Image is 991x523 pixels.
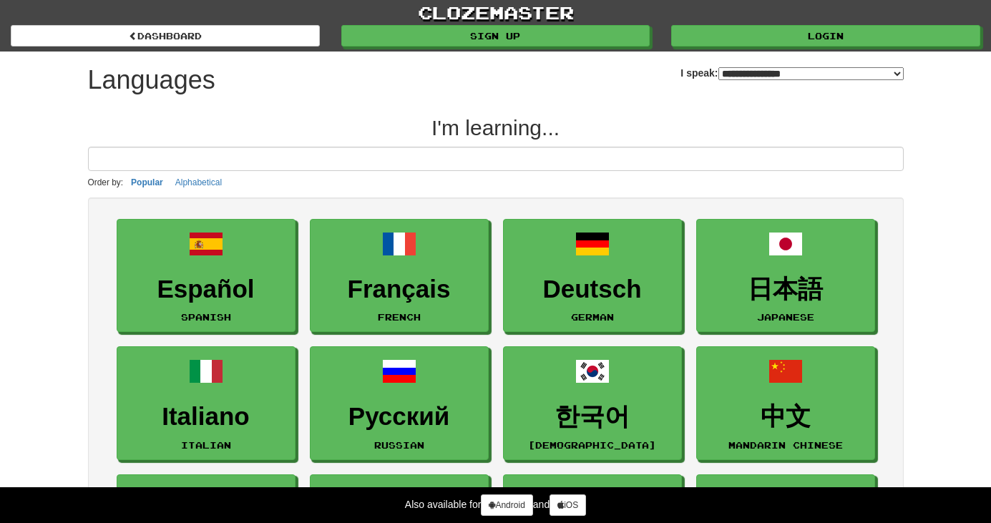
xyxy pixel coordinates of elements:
[728,440,843,450] small: Mandarin Chinese
[704,275,867,303] h3: 日本語
[481,494,532,516] a: Android
[511,275,674,303] h3: Deutsch
[310,346,489,460] a: РусскийRussian
[528,440,656,450] small: [DEMOGRAPHIC_DATA]
[318,275,481,303] h3: Français
[117,219,296,333] a: EspañolSpanish
[117,346,296,460] a: ItalianoItalian
[310,219,489,333] a: FrançaisFrench
[341,25,650,47] a: Sign up
[671,25,980,47] a: Login
[318,403,481,431] h3: Русский
[696,219,875,333] a: 日本語Japanese
[378,312,421,322] small: French
[571,312,614,322] small: German
[88,177,124,187] small: Order by:
[511,403,674,431] h3: 한국어
[680,66,903,80] label: I speak:
[503,346,682,460] a: 한국어[DEMOGRAPHIC_DATA]
[696,346,875,460] a: 中文Mandarin Chinese
[88,116,904,140] h2: I'm learning...
[11,25,320,47] a: dashboard
[171,175,226,190] button: Alphabetical
[550,494,586,516] a: iOS
[718,67,904,80] select: I speak:
[503,219,682,333] a: DeutschGerman
[125,275,288,303] h3: Español
[127,175,167,190] button: Popular
[704,403,867,431] h3: 中文
[181,312,231,322] small: Spanish
[374,440,424,450] small: Russian
[181,440,231,450] small: Italian
[125,403,288,431] h3: Italiano
[88,66,215,94] h1: Languages
[757,312,814,322] small: Japanese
